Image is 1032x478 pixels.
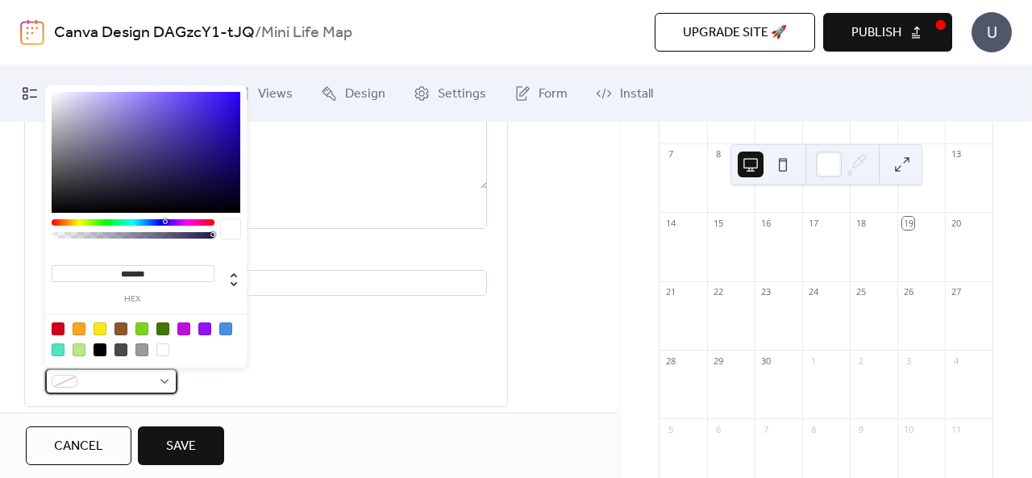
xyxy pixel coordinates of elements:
[759,355,772,367] div: 30
[438,85,486,104] span: Settings
[712,423,724,435] div: 6
[94,343,106,356] div: #000000
[345,85,385,104] span: Design
[950,423,962,435] div: 11
[54,437,103,456] span: Cancel
[177,322,190,335] div: #BD10E0
[52,343,64,356] div: #50E3C2
[539,85,568,104] span: Form
[156,322,169,335] div: #417505
[620,85,653,104] span: Install
[855,286,867,298] div: 25
[759,217,772,229] div: 16
[502,72,580,115] a: Form
[950,217,962,229] div: 20
[807,217,819,229] div: 17
[712,217,724,229] div: 15
[759,423,772,435] div: 7
[198,322,211,335] div: #9013FE
[166,437,196,456] span: Save
[156,343,169,356] div: #FFFFFF
[114,322,127,335] div: #8B572A
[855,423,867,435] div: 9
[10,72,116,115] a: My Events
[712,286,724,298] div: 22
[73,322,85,335] div: #F5A623
[120,72,218,115] a: Connect
[664,355,676,367] div: 28
[759,286,772,298] div: 23
[402,72,498,115] a: Settings
[807,355,819,367] div: 1
[135,322,148,335] div: #7ED321
[712,355,724,367] div: 29
[855,217,867,229] div: 18
[855,355,867,367] div: 2
[52,322,64,335] div: #D0021B
[950,148,962,160] div: 13
[902,423,914,435] div: 10
[664,423,676,435] div: 5
[255,18,261,48] b: /
[94,322,106,335] div: #F8E71C
[26,426,131,465] button: Cancel
[655,13,815,52] button: Upgrade site 🚀
[309,72,397,115] a: Design
[712,148,724,160] div: 8
[664,286,676,298] div: 21
[972,12,1012,52] div: U
[45,248,484,268] div: Location
[851,23,901,43] span: Publish
[584,72,665,115] a: Install
[683,23,787,43] span: Upgrade site 🚀
[807,286,819,298] div: 24
[222,72,305,115] a: Views
[20,19,44,45] img: logo
[664,217,676,229] div: 14
[902,355,914,367] div: 3
[902,217,914,229] div: 19
[52,295,214,304] label: hex
[261,18,352,48] b: Mini Life Map
[114,343,127,356] div: #4A4A4A
[823,13,952,52] button: Publish
[807,423,819,435] div: 8
[135,343,148,356] div: #9B9B9B
[950,286,962,298] div: 27
[664,148,676,160] div: 7
[950,355,962,367] div: 4
[219,322,232,335] div: #4A90E2
[902,286,914,298] div: 26
[54,18,255,48] a: Canva Design DAGzcY1-tJQ
[258,85,293,104] span: Views
[73,343,85,356] div: #B8E986
[138,426,224,465] button: Save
